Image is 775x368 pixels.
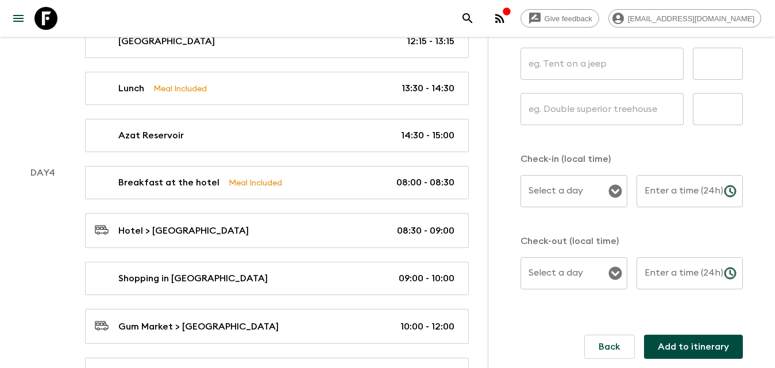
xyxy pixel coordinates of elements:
input: eg. Double superior treehouse [520,93,684,125]
p: [GEOGRAPHIC_DATA] [118,34,215,48]
a: [GEOGRAPHIC_DATA]12:15 - 13:15 [85,25,469,58]
a: Give feedback [520,9,599,28]
button: menu [7,7,30,30]
a: Hotel > [GEOGRAPHIC_DATA]08:30 - 09:00 [85,213,469,248]
p: 12:15 - 13:15 [407,34,454,48]
p: Breakfast at the hotel [118,176,219,189]
a: Shopping in [GEOGRAPHIC_DATA]09:00 - 10:00 [85,262,469,295]
span: Give feedback [538,14,599,23]
p: Check-in (local time) [520,152,743,166]
button: Add to itinerary [644,335,743,359]
a: Breakfast at the hotelMeal Included08:00 - 08:30 [85,166,469,199]
p: 14:30 - 15:00 [401,129,454,142]
p: Meal Included [153,82,207,95]
button: Open [607,265,623,281]
p: Shopping in [GEOGRAPHIC_DATA] [118,272,268,285]
p: Check-out (local time) [520,234,743,248]
p: Day 4 [14,166,71,180]
p: 09:00 - 10:00 [399,272,454,285]
button: Choose time [719,262,742,285]
span: [EMAIL_ADDRESS][DOMAIN_NAME] [622,14,761,23]
p: 08:30 - 09:00 [397,224,454,238]
button: Open [607,183,623,199]
button: Choose time [719,180,742,203]
input: eg. Tent on a jeep [520,48,684,80]
p: 10:00 - 12:00 [400,320,454,334]
a: Azat Reservoir14:30 - 15:00 [85,119,469,152]
p: Azat Reservoir [118,129,184,142]
p: Gum Market > [GEOGRAPHIC_DATA] [118,320,279,334]
p: Meal Included [229,176,282,189]
a: LunchMeal Included13:30 - 14:30 [85,72,469,105]
p: 08:00 - 08:30 [396,176,454,189]
a: Gum Market > [GEOGRAPHIC_DATA]10:00 - 12:00 [85,309,469,344]
p: 13:30 - 14:30 [402,82,454,95]
input: hh:mm [637,175,715,207]
button: Back [584,335,635,359]
input: hh:mm [637,257,715,289]
div: [EMAIL_ADDRESS][DOMAIN_NAME] [608,9,761,28]
p: Hotel > [GEOGRAPHIC_DATA] [118,224,249,238]
button: search adventures [456,7,479,30]
p: Lunch [118,82,144,95]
